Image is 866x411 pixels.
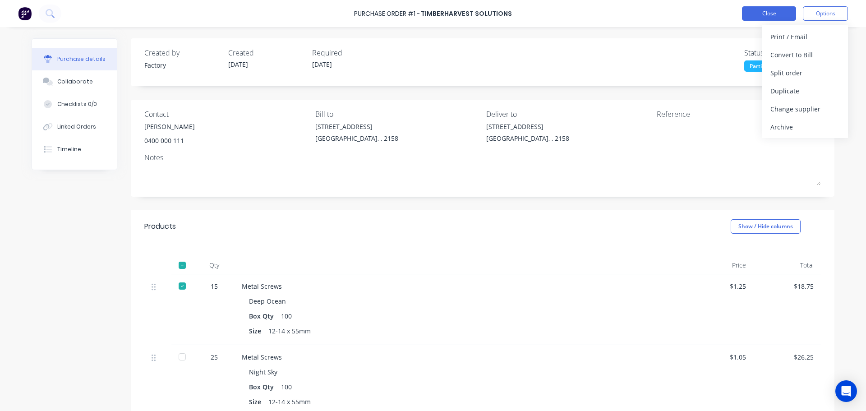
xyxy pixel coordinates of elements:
[770,66,840,79] div: Split order
[742,6,796,21] button: Close
[281,309,292,323] div: 100
[762,82,848,100] button: Duplicate
[315,134,398,143] div: [GEOGRAPHIC_DATA], , 2158
[281,380,292,393] div: 100
[201,282,227,291] div: 15
[268,395,311,408] div: 12-14 x 55mm
[657,109,821,120] div: Reference
[315,109,479,120] div: Bill to
[57,123,96,131] div: Linked Orders
[57,100,97,108] div: Checklists 0/0
[32,70,117,93] button: Collaborate
[249,380,281,393] div: Box Qty
[770,48,840,61] div: Convert to Bill
[144,60,221,70] div: Factory
[744,60,798,72] div: Partially received
[194,256,235,274] div: Qty
[486,109,650,120] div: Deliver to
[249,295,286,308] div: Deep Ocean
[770,102,840,115] div: Change supplier
[144,122,195,131] div: [PERSON_NAME]
[57,145,81,153] div: Timeline
[762,118,848,136] button: Archive
[32,93,117,115] button: Checklists 0/0
[249,365,277,379] div: Night Sky
[731,219,801,234] button: Show / Hide columns
[762,64,848,82] button: Split order
[762,46,848,64] button: Convert to Bill
[144,221,176,232] div: Products
[835,380,857,402] div: Open Intercom Messenger
[760,352,814,362] div: $26.25
[770,30,840,43] div: Print / Email
[144,47,221,58] div: Created by
[486,134,569,143] div: [GEOGRAPHIC_DATA], , 2158
[249,324,268,337] div: Size
[770,84,840,97] div: Duplicate
[762,28,848,46] button: Print / Email
[770,120,840,134] div: Archive
[57,78,93,86] div: Collaborate
[201,352,227,362] div: 25
[32,115,117,138] button: Linked Orders
[268,324,311,337] div: 12-14 x 55mm
[803,6,848,21] button: Options
[144,109,309,120] div: Contact
[32,138,117,161] button: Timeline
[760,282,814,291] div: $18.75
[762,100,848,118] button: Change supplier
[421,9,512,18] div: TimberHarvest Solutions
[315,122,398,131] div: [STREET_ADDRESS]
[693,352,746,362] div: $1.05
[32,48,117,70] button: Purchase details
[228,47,305,58] div: Created
[686,256,753,274] div: Price
[693,282,746,291] div: $1.25
[312,47,389,58] div: Required
[57,55,106,63] div: Purchase details
[144,136,195,145] div: 0400 000 111
[242,352,678,362] div: Metal Screws
[744,47,821,58] div: Status
[354,9,420,18] div: Purchase Order #1 -
[242,282,678,291] div: Metal Screws
[144,152,821,163] div: Notes
[753,256,821,274] div: Total
[18,7,32,20] img: Factory
[249,395,268,408] div: Size
[249,309,281,323] div: Box Qty
[486,122,569,131] div: [STREET_ADDRESS]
